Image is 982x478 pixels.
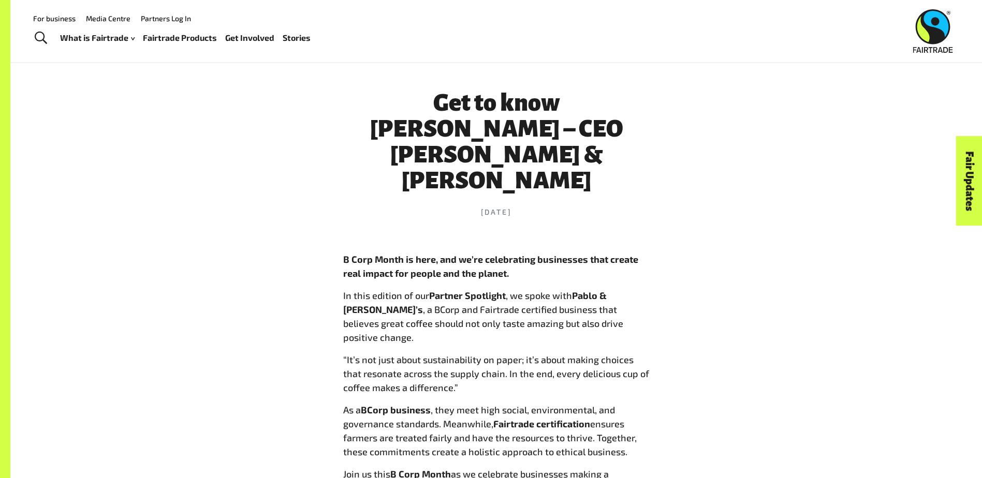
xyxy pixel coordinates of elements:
p: In this edition of our , we spoke with , a BCorp and Fairtrade certified business that believes g... [343,289,650,345]
a: Partners Log In [141,14,191,23]
b: BCorp business [361,404,431,415]
a: Stories [283,31,311,46]
a: Media Centre [86,14,130,23]
a: Fairtrade Products [143,31,217,46]
b: Partner Spotlight [429,290,506,301]
a: What is Fairtrade [60,31,135,46]
img: Fairtrade Australia New Zealand logo [913,9,953,53]
a: Toggle Search [28,25,53,51]
h1: Get to know [PERSON_NAME] – CEO [PERSON_NAME] & [PERSON_NAME] [341,90,652,193]
p: “It’s not just about sustainability on paper; it’s about making choices that resonate across the ... [343,353,650,395]
p: As a , they meet high social, environmental, and governance standards. Meanwhile, ensures farmers... [343,403,650,459]
a: For business [33,14,76,23]
b: Fairtrade certification [493,418,590,429]
a: Get Involved [225,31,274,46]
time: [DATE] [341,206,652,217]
strong: B Corp Month is here, and we’re celebrating businesses that create real impact for people and the... [343,253,638,279]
